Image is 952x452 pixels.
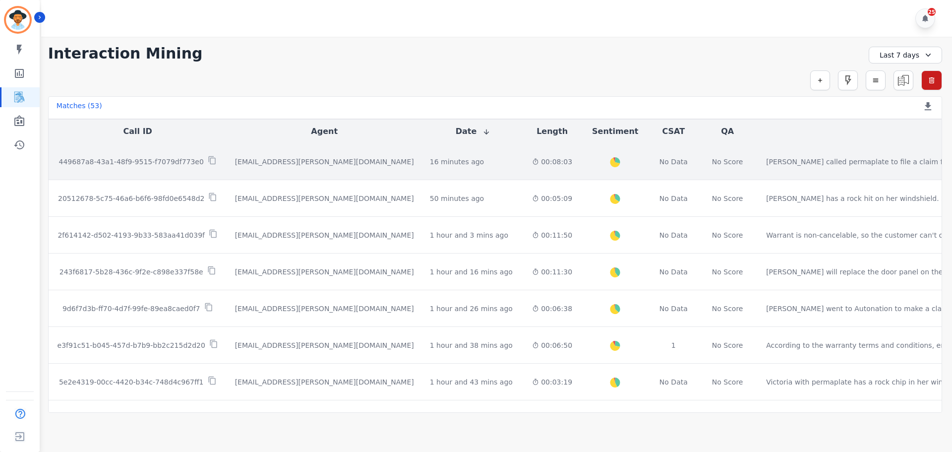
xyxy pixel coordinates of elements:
[712,267,743,277] div: No Score
[123,126,152,137] button: Call ID
[235,340,414,350] div: [EMAIL_ADDRESS][PERSON_NAME][DOMAIN_NAME]
[430,194,484,203] div: 50 minutes ago
[536,126,568,137] button: Length
[658,157,689,167] div: No Data
[59,377,204,387] p: 5e2e4319-00cc-4420-b34c-748d4c967ff1
[712,194,743,203] div: No Score
[58,230,205,240] p: 2f614142-d502-4193-9b33-583aa41d039f
[62,304,200,314] p: 9d6f7d3b-ff70-4d7f-99fe-89ea8caed0f7
[721,126,734,137] button: QA
[57,101,102,115] div: Matches ( 53 )
[430,157,484,167] div: 16 minutes ago
[6,8,30,32] img: Bordered avatar
[235,230,414,240] div: [EMAIL_ADDRESS][PERSON_NAME][DOMAIN_NAME]
[48,45,203,63] h1: Interaction Mining
[59,267,203,277] p: 243f6817-5b28-436c-9f2e-c898e337f58e
[532,157,572,167] div: 00:08:03
[58,340,205,350] p: e3f91c51-b045-457d-b7b9-bb2c215d2d20
[532,304,572,314] div: 00:06:38
[235,194,414,203] div: [EMAIL_ADDRESS][PERSON_NAME][DOMAIN_NAME]
[235,267,414,277] div: [EMAIL_ADDRESS][PERSON_NAME][DOMAIN_NAME]
[235,304,414,314] div: [EMAIL_ADDRESS][PERSON_NAME][DOMAIN_NAME]
[532,340,572,350] div: 00:06:50
[58,194,204,203] p: 20512678-5c75-46a6-b6f6-98fd0e6548d2
[59,157,204,167] p: 449687a8-43a1-48f9-9515-f7079df773e0
[235,377,414,387] div: [EMAIL_ADDRESS][PERSON_NAME][DOMAIN_NAME]
[532,194,572,203] div: 00:05:09
[430,267,513,277] div: 1 hour and 16 mins ago
[869,47,942,64] div: Last 7 days
[712,230,743,240] div: No Score
[658,304,689,314] div: No Data
[662,126,685,137] button: CSAT
[235,157,414,167] div: [EMAIL_ADDRESS][PERSON_NAME][DOMAIN_NAME]
[430,377,513,387] div: 1 hour and 43 mins ago
[712,157,743,167] div: No Score
[658,377,689,387] div: No Data
[430,304,513,314] div: 1 hour and 26 mins ago
[712,304,743,314] div: No Score
[658,230,689,240] div: No Data
[592,126,638,137] button: Sentiment
[532,230,572,240] div: 00:11:50
[712,377,743,387] div: No Score
[658,267,689,277] div: No Data
[430,340,513,350] div: 1 hour and 38 mins ago
[532,267,572,277] div: 00:11:30
[712,340,743,350] div: No Score
[311,126,338,137] button: Agent
[532,377,572,387] div: 00:03:19
[658,340,689,350] div: 1
[928,8,936,16] div: 25
[658,194,689,203] div: No Data
[456,126,491,137] button: Date
[430,230,508,240] div: 1 hour and 3 mins ago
